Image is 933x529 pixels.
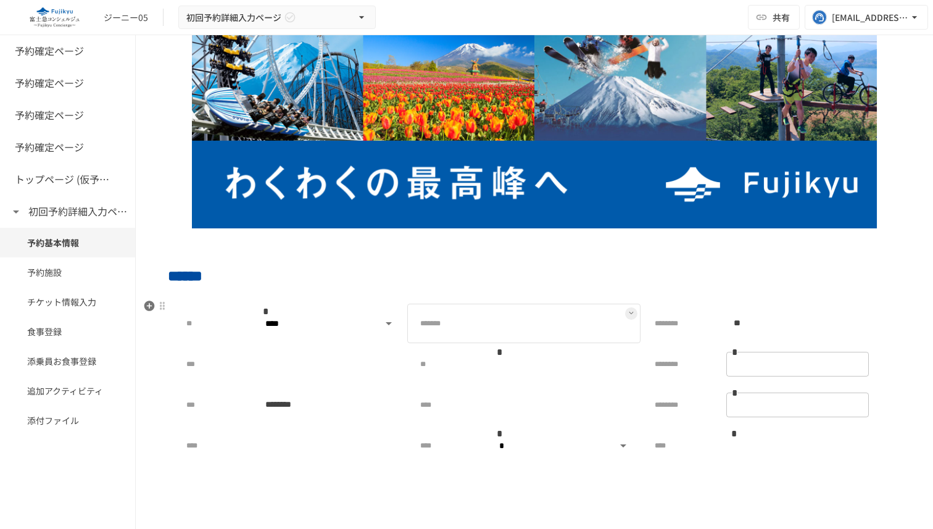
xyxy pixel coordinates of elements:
[186,10,281,25] span: 初回予約詳細入力ページ
[805,5,928,30] button: [EMAIL_ADDRESS][DOMAIN_NAME]
[15,75,84,91] h6: 予約確定ページ
[27,325,108,338] span: 食事登録
[27,384,108,398] span: 追加アクティビティ
[178,6,376,30] button: 初回予約詳細入力ページ
[15,172,114,188] h6: トップページ (仮予約一覧)
[27,265,108,279] span: 予約施設
[15,43,84,59] h6: 予約確定ページ
[15,140,84,156] h6: 予約確定ページ
[832,10,908,25] div: [EMAIL_ADDRESS][DOMAIN_NAME]
[27,354,108,368] span: 添乗員お食事登録
[28,204,127,220] h6: 初回予約詳細入力ページ
[773,10,790,24] span: 共有
[15,107,84,123] h6: 予約確定ページ
[27,236,108,249] span: 予約基本情報
[104,11,148,24] div: ジーニー05
[27,295,108,309] span: チケット情報入力
[748,5,800,30] button: 共有
[27,414,108,427] span: 添付ファイル
[168,1,901,228] img: mg2cIuvRhv63UHtX5VfAfh1DTCPHmnxnvRSqzGwtk3G
[15,7,94,27] img: eQeGXtYPV2fEKIA3pizDiVdzO5gJTl2ahLbsPaD2E4R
